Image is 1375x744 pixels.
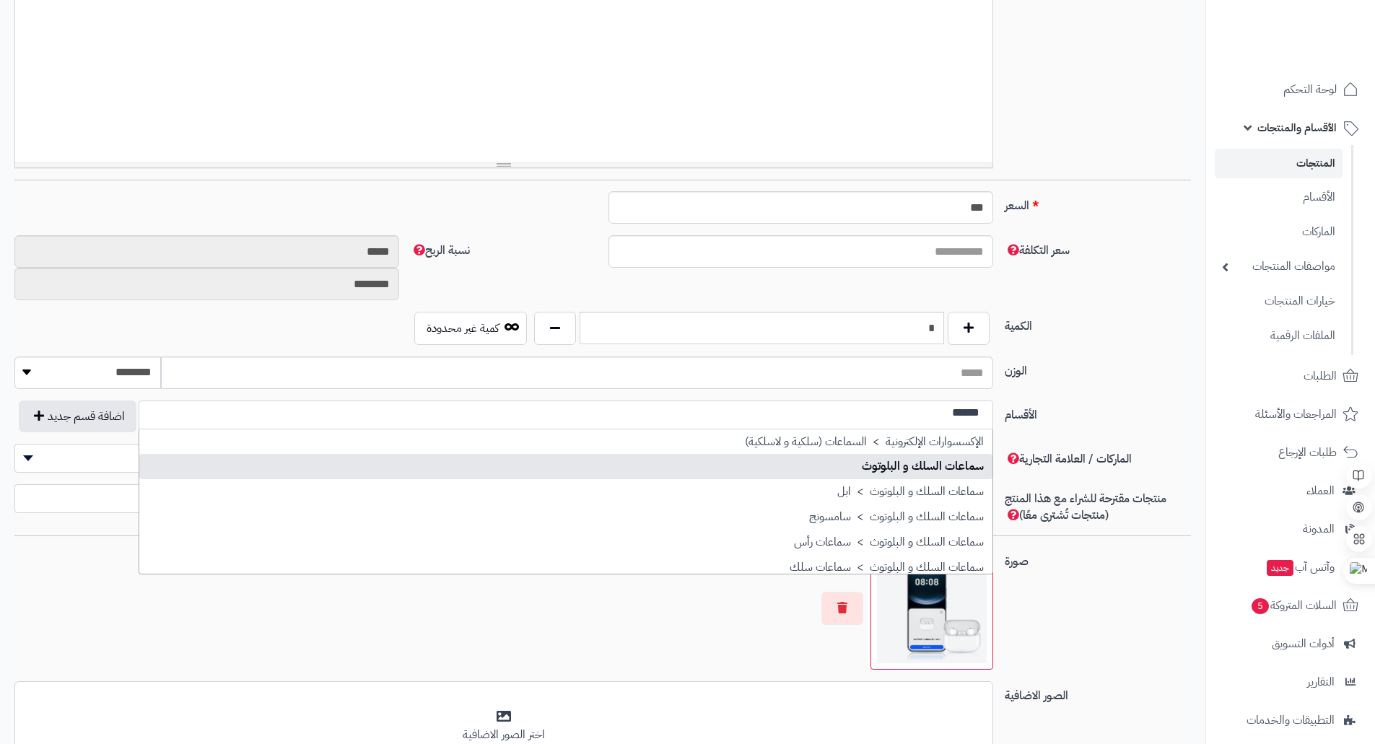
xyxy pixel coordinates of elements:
a: أدوات التسويق [1215,626,1366,661]
span: السلات المتروكة [1250,595,1337,616]
a: المدونة [1215,512,1366,546]
span: التقارير [1307,672,1335,692]
a: التطبيقات والخدمات [1215,703,1366,738]
span: التطبيقات والخدمات [1247,710,1335,730]
span: وآتس آب [1265,557,1335,577]
img: Z [877,553,987,663]
span: منتجات مقترحة للشراء مع هذا المنتج (منتجات تُشترى معًا) [1005,490,1166,525]
span: المراجعات والأسئلة [1255,404,1337,424]
span: لوحة التحكم [1283,79,1337,100]
label: الوزن [999,356,1197,380]
label: صورة [999,547,1197,570]
span: 5 [1252,598,1269,614]
li: سماعات السلك و البلوتوث [139,454,992,479]
span: جديد [1267,560,1293,576]
li: سماعات السلك و البلوتوث > سماعات رأس [139,530,992,555]
label: السعر [999,191,1197,214]
label: الكمية [999,312,1197,335]
a: طلبات الإرجاع [1215,435,1366,470]
span: العملاء [1306,481,1335,501]
a: الماركات [1215,216,1343,248]
span: الأقسام والمنتجات [1257,118,1337,138]
button: اضافة قسم جديد [19,401,136,432]
span: طلبات الإرجاع [1278,442,1337,463]
a: المراجعات والأسئلة [1215,397,1366,432]
a: العملاء [1215,473,1366,508]
li: سماعات السلك و البلوتوث > سامسونج [139,504,992,530]
label: الأقسام [999,401,1197,424]
a: خيارات المنتجات [1215,286,1343,317]
a: لوحة التحكم [1215,72,1366,107]
span: أدوات التسويق [1272,634,1335,654]
li: الإكسسوارات الإلكترونية > السماعات (سلكية و لاسلكية) [139,429,992,455]
a: مواصفات المنتجات [1215,251,1343,282]
li: سماعات السلك و البلوتوث > ابل [139,479,992,504]
span: الطلبات [1304,366,1337,386]
label: الصور الاضافية [999,681,1197,704]
a: الأقسام [1215,182,1343,213]
a: التقارير [1215,665,1366,699]
a: المنتجات [1215,149,1343,178]
span: الماركات / العلامة التجارية [1005,450,1132,468]
li: سماعات السلك و البلوتوث > سماعات سلك [139,555,992,580]
div: اختر الصور الاضافية [24,727,984,743]
a: السلات المتروكة5 [1215,588,1366,623]
a: الملفات الرقمية [1215,320,1343,351]
span: المدونة [1303,519,1335,539]
a: الطلبات [1215,359,1366,393]
span: سعر التكلفة [1005,242,1070,259]
a: وآتس آبجديد [1215,550,1366,585]
span: نسبة الربح [411,242,470,259]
